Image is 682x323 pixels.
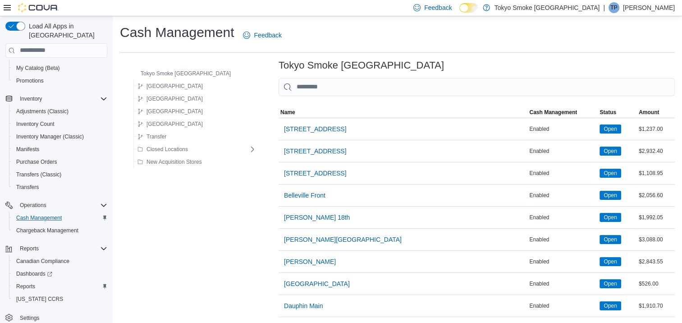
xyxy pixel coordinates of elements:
span: My Catalog (Beta) [13,63,107,74]
span: Inventory Count [16,120,55,128]
span: [STREET_ADDRESS] [284,169,346,178]
span: [STREET_ADDRESS] [284,147,346,156]
span: Tokyo Smoke [GEOGRAPHIC_DATA] [141,70,231,77]
span: Name [280,109,295,116]
div: $1,910.70 [637,300,675,311]
a: Canadian Compliance [13,256,73,267]
button: Inventory Manager (Classic) [9,130,111,143]
span: Washington CCRS [13,294,107,305]
button: [PERSON_NAME] 18th [280,208,353,226]
span: Open [600,169,621,178]
div: $1,992.05 [637,212,675,223]
button: [PERSON_NAME] [280,253,339,271]
span: Open [604,191,617,199]
span: Reports [16,243,107,254]
span: Operations [20,202,46,209]
div: Enabled [527,256,598,267]
span: Adjustments (Classic) [13,106,107,117]
span: Belleville Front [284,191,325,200]
span: Status [600,109,616,116]
span: [GEOGRAPHIC_DATA] [146,120,203,128]
span: Cash Management [13,212,107,223]
div: $1,108.95 [637,168,675,179]
a: Promotions [13,75,47,86]
div: Enabled [527,124,598,134]
div: $1,237.00 [637,124,675,134]
span: [PERSON_NAME] [284,257,336,266]
span: Inventory [20,95,42,102]
button: Cash Management [527,107,598,118]
span: Reports [13,281,107,292]
button: [STREET_ADDRESS] [280,120,350,138]
h1: Cash Management [120,23,234,42]
button: Chargeback Management [9,224,111,237]
span: Feedback [254,31,281,40]
input: This is a search bar. As you type, the results lower in the page will automatically filter. [279,78,675,96]
div: Enabled [527,300,598,311]
span: Open [604,147,617,155]
span: Promotions [16,77,44,84]
span: [GEOGRAPHIC_DATA] [146,95,203,102]
button: Name [279,107,527,118]
a: Dashboards [13,268,56,279]
span: [GEOGRAPHIC_DATA] [146,83,203,90]
h3: Tokyo Smoke [GEOGRAPHIC_DATA] [279,60,444,71]
button: Inventory [16,93,46,104]
span: Chargeback Management [16,227,78,234]
button: Canadian Compliance [9,255,111,268]
a: Transfers (Classic) [13,169,65,180]
div: Enabled [527,234,598,245]
button: Adjustments (Classic) [9,105,111,118]
span: TP [610,2,617,13]
p: Tokyo Smoke [GEOGRAPHIC_DATA] [494,2,600,13]
span: Closed Locations [146,146,188,153]
span: Canadian Compliance [13,256,107,267]
button: Manifests [9,143,111,156]
a: [US_STATE] CCRS [13,294,67,305]
div: $3,088.00 [637,234,675,245]
div: $2,843.55 [637,256,675,267]
button: [GEOGRAPHIC_DATA] [134,81,206,92]
a: Inventory Count [13,119,58,129]
a: Dashboards [9,268,111,280]
button: Transfers (Classic) [9,168,111,181]
button: [STREET_ADDRESS] [280,164,350,182]
div: Tyler Perry [609,2,619,13]
p: | [603,2,605,13]
span: Inventory Manager (Classic) [16,133,84,140]
span: Manifests [13,144,107,155]
button: Status [598,107,637,118]
button: Belleville Front [280,186,329,204]
span: Open [600,213,621,222]
span: Operations [16,200,107,211]
button: [STREET_ADDRESS] [280,142,350,160]
span: My Catalog (Beta) [16,65,60,72]
span: Open [604,213,617,221]
span: Adjustments (Classic) [16,108,69,115]
span: Chargeback Management [13,225,107,236]
div: Enabled [527,212,598,223]
span: Cash Management [16,214,62,221]
span: Open [600,191,621,200]
div: $2,056.60 [637,190,675,201]
span: Open [604,258,617,266]
span: Load All Apps in [GEOGRAPHIC_DATA] [25,22,107,40]
span: [PERSON_NAME] 18th [284,213,350,222]
button: Cash Management [9,212,111,224]
button: Promotions [9,74,111,87]
a: Transfers [13,182,42,193]
span: Open [600,301,621,310]
span: Open [600,257,621,266]
a: Manifests [13,144,43,155]
img: Cova [18,3,59,12]
button: Closed Locations [134,144,192,155]
a: Reports [13,281,39,292]
span: Manifests [16,146,39,153]
span: Open [604,302,617,310]
button: Dauphin Main [280,297,326,315]
span: Open [600,279,621,288]
span: Open [600,235,621,244]
span: Dauphin Main [284,301,323,310]
button: Purchase Orders [9,156,111,168]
